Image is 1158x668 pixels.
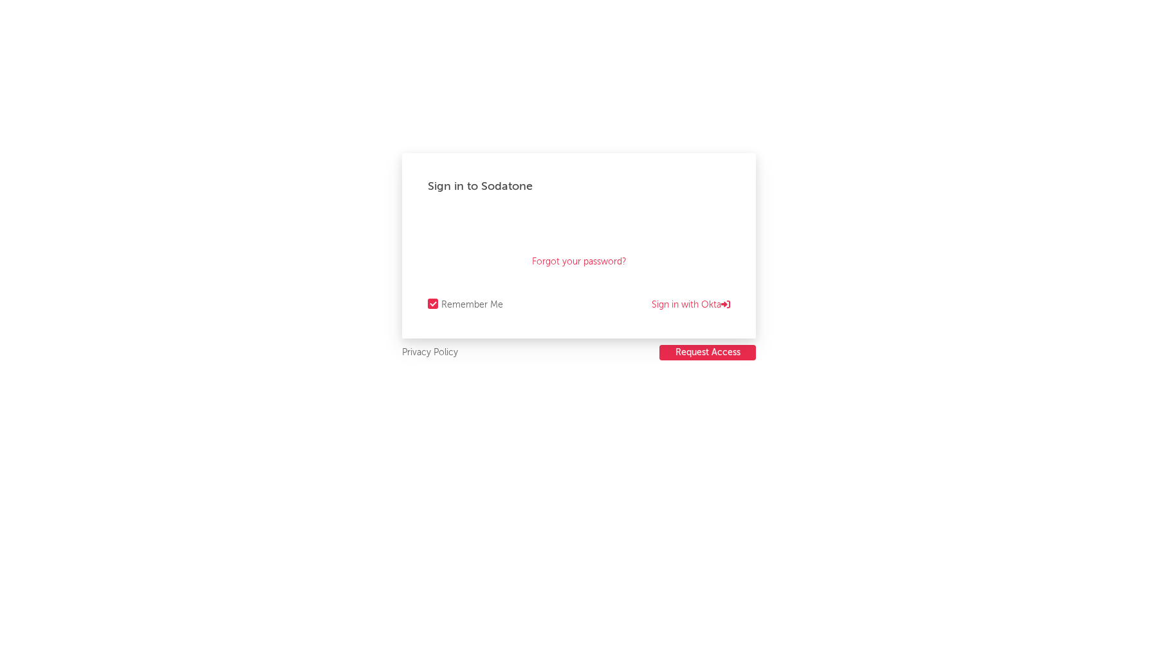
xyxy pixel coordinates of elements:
[402,345,458,361] a: Privacy Policy
[652,297,730,313] a: Sign in with Okta
[659,345,756,360] button: Request Access
[428,179,730,194] div: Sign in to Sodatone
[441,297,503,313] div: Remember Me
[532,254,627,270] a: Forgot your password?
[659,345,756,361] a: Request Access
